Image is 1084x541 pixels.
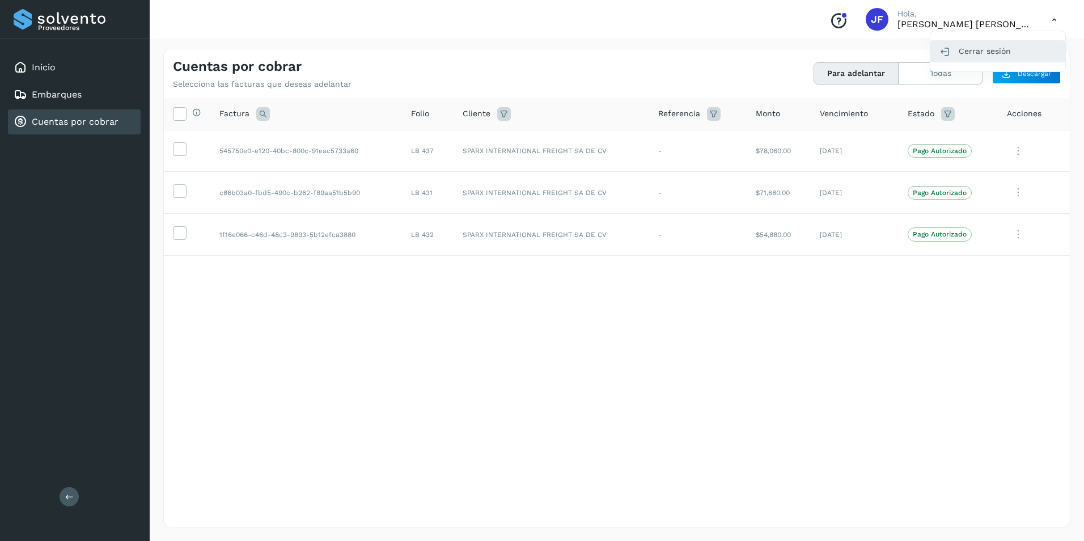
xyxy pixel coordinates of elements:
div: Cerrar sesión [930,40,1065,62]
p: Proveedores [38,24,136,32]
a: Cuentas por cobrar [32,116,118,127]
div: Embarques [8,82,141,107]
a: Inicio [32,62,56,73]
a: Embarques [32,89,82,100]
div: Cuentas por cobrar [8,109,141,134]
div: Inicio [8,55,141,80]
